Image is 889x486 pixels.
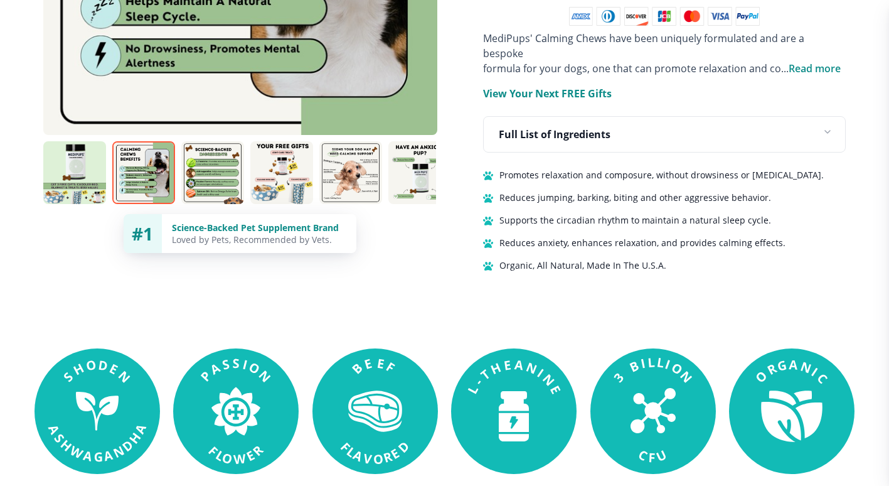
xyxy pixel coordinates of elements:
[132,222,153,246] span: #1
[499,213,771,228] span: Supports the circadian rhythm to maintain a natural sleep cycle.
[499,127,610,142] p: Full List of Ingredients
[172,234,346,246] div: Loved by Pets, Recommended by Vets.
[499,235,785,251] span: Reduces anxiety, enhances relaxation, and provides calming effects.
[789,62,841,75] span: Read more
[483,62,781,75] span: formula for your dogs, one that can promote relaxation and co
[319,141,382,204] img: Calming Chews | Natural Dog Supplements
[499,190,771,205] span: Reduces jumping, barking, biting and other aggressive behavior.
[172,222,346,234] div: Science-Backed Pet Supplement Brand
[388,141,451,204] img: Calming Chews | Natural Dog Supplements
[181,141,244,204] img: Calming Chews | Natural Dog Supplements
[781,62,841,75] span: ...
[569,7,760,26] img: payment methods
[250,141,313,204] img: Calming Chews | Natural Dog Supplements
[499,258,666,273] span: Organic, All Natural, Made In The U.S.A.
[499,168,824,183] span: Promotes relaxation and composure, without drowsiness or [MEDICAL_DATA].
[112,141,175,204] img: Calming Chews | Natural Dog Supplements
[483,86,612,101] p: View Your Next FREE Gifts
[483,31,804,60] span: MediPups' Calming Chews have been uniquely formulated and are a bespoke
[43,141,106,204] img: Calming Chews | Natural Dog Supplements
